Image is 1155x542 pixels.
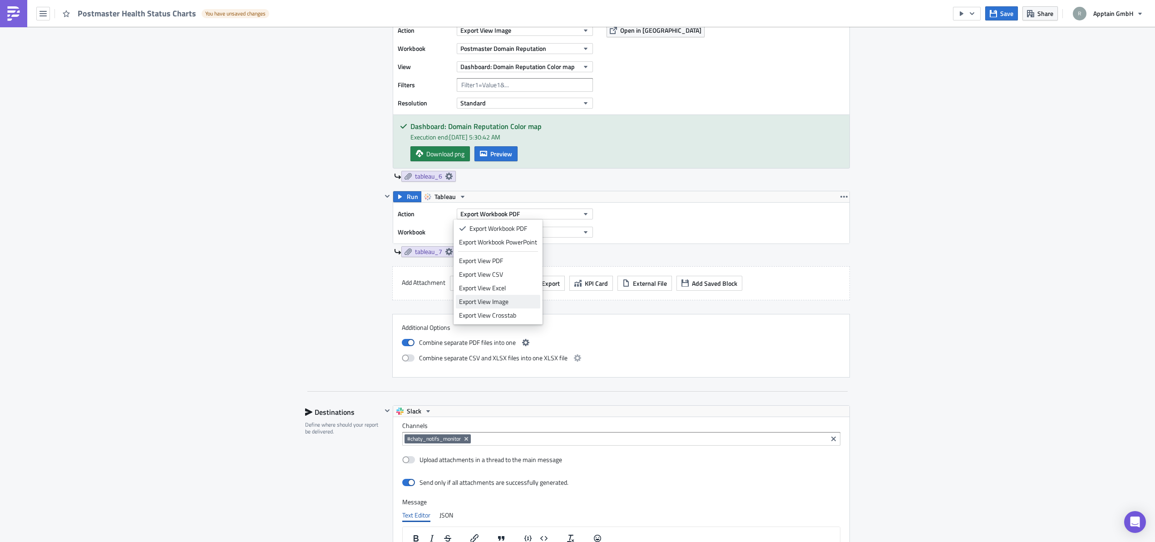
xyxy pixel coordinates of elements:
span: tableau_6 [415,172,442,180]
button: Remove Tag [463,434,471,443]
div: Open Intercom Messenger [1124,511,1146,533]
button: Postmaster Domain Reputation [457,43,593,54]
h5: Dashboard: Domain Reputation Color map [410,123,843,130]
span: Dashboard: Domain Reputation Color map [460,62,575,71]
div: Export View Excel [459,283,537,293]
button: Dashboard: Domain Reputation Color map [457,61,593,72]
span: Tableau [434,191,456,202]
button: Export Workbook PDF [457,209,593,219]
span: Export Workbook PDF [460,209,520,219]
div: Export Workbook PowerPoint [459,238,537,247]
a: Download png [410,146,470,161]
span: Postmaster Domain Reputation [460,44,546,53]
label: Workbook [398,225,452,239]
span: Export View Image [460,25,511,35]
label: Message [402,498,840,506]
button: SQL Query [450,276,499,291]
span: Combine separate PDF files into one [419,337,516,348]
label: Channels [402,422,840,430]
div: Export View Crosstab [459,311,537,320]
label: Action [398,207,452,221]
div: Send only if all attachments are successfully generated. [420,478,568,487]
button: Run [393,191,421,202]
button: Open in [GEOGRAPHIC_DATA] [607,24,705,37]
label: Add Attachment [402,276,445,289]
p: Postmaster Health Status Check [4,4,434,11]
button: External File [617,276,672,291]
button: Export View Image [457,25,593,36]
label: Upload attachments in a thread to the main message [402,456,562,464]
div: Export View CSV [459,270,537,279]
div: JSON [439,508,453,522]
a: tableau_6 [401,171,456,182]
button: Add Saved Block [676,276,742,291]
span: Combine separate CSV and XLSX files into one XLSX file [419,353,568,363]
img: Avatar [1072,6,1087,21]
button: Preview [474,146,518,161]
input: Filter1=Value1&... [457,78,593,92]
span: KPI Card [585,278,608,288]
div: Export Workbook PDF [469,224,537,233]
span: Open in [GEOGRAPHIC_DATA] [620,25,701,35]
span: Slack [407,406,421,417]
a: tableau_7 [401,246,456,257]
label: Additional Options [402,323,840,332]
div: Execution end: [DATE] 5:30:42 AM [410,132,843,142]
div: Text Editor [402,508,430,522]
button: Standard [457,98,593,109]
button: Hide content [382,191,393,202]
span: Download png [426,149,464,159]
div: Destinations [305,405,382,419]
span: Preview [490,149,512,159]
span: #chaty_notifs_monitor [407,435,461,443]
span: Standard [460,98,486,108]
button: Hide content [382,405,393,416]
span: Share [1037,9,1053,18]
span: tableau_7 [415,248,442,256]
div: Define where should your report be delivered. [305,421,382,435]
label: Filters [398,78,452,92]
button: Save [985,6,1018,20]
label: Action [398,24,452,37]
button: Slack [393,406,435,417]
button: Apptain GmbH [1067,4,1148,24]
span: You have unsaved changes [205,10,266,17]
span: Postmaster Health Status Charts [78,8,197,19]
button: Clear selected items [828,433,839,444]
span: Run [407,191,418,202]
label: Resolution [398,96,452,110]
span: External File [633,278,667,288]
p: This is to track the Postmaster Health status statistics. [4,14,434,21]
span: Save [1000,9,1013,18]
div: Export View PDF [459,256,537,265]
img: PushMetrics [6,6,21,21]
button: Share [1022,6,1058,20]
label: Workbook [398,42,452,55]
button: KPI Card [569,276,613,291]
p: The chart only shows the status for the last 31 days for both Chaty and Chatspace. [4,24,434,31]
span: Add Saved Block [692,278,737,288]
label: View [398,60,452,74]
div: Export View Image [459,297,537,306]
button: Tableau [421,191,469,202]
span: Apptain GmbH [1093,9,1133,18]
body: Rich Text Area. Press ALT-0 for help. [4,4,434,31]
